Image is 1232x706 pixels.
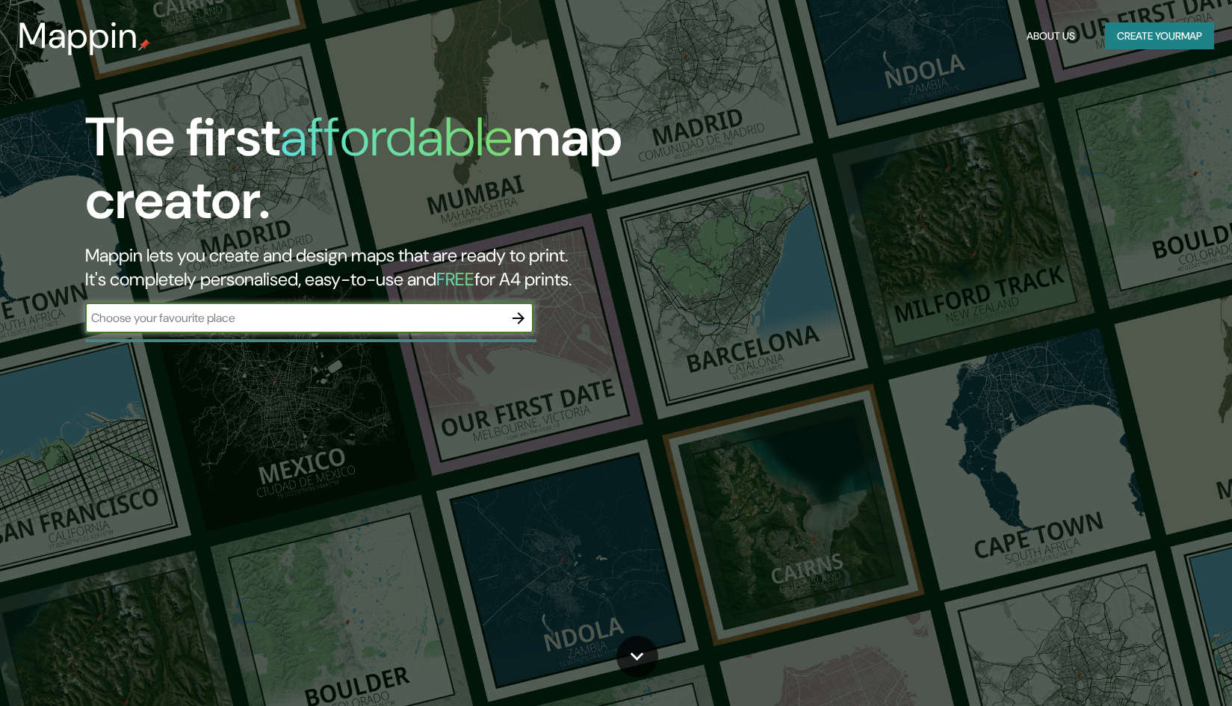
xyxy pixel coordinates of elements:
[280,102,513,172] h1: affordable
[436,267,474,291] h5: FREE
[138,39,150,51] img: mappin-pin
[1021,22,1081,50] button: About Us
[18,15,138,57] h3: Mappin
[85,309,504,326] input: Choose your favourite place
[1105,22,1214,50] button: Create yourmap
[85,244,702,291] h2: Mappin lets you create and design maps that are ready to print. It's completely personalised, eas...
[85,106,702,244] h1: The first map creator.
